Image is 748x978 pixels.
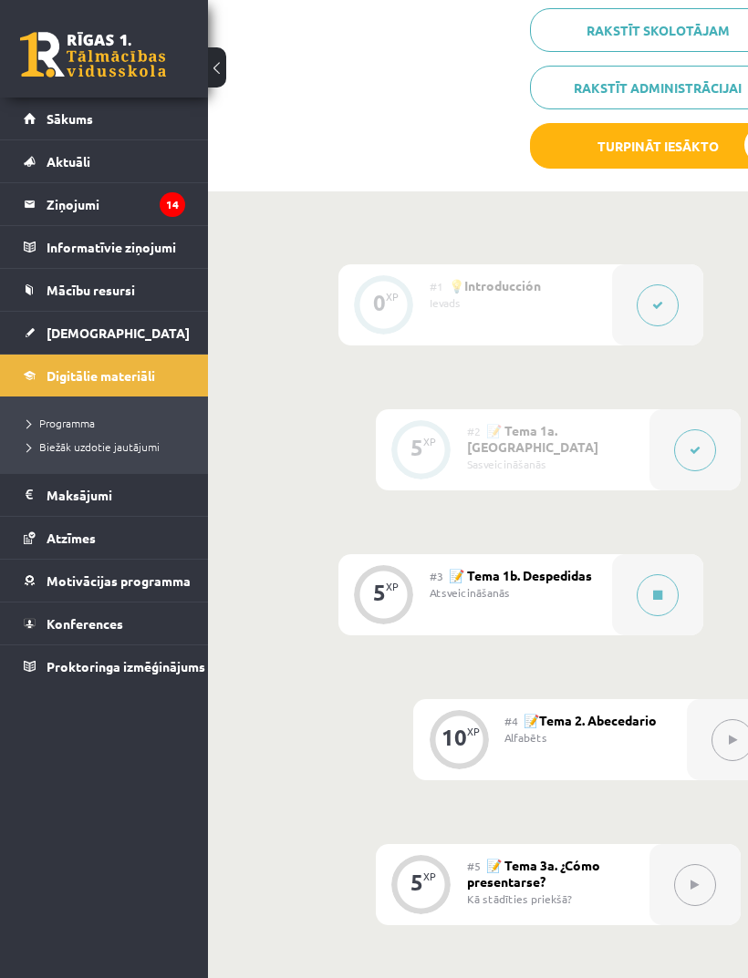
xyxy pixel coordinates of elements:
span: Konferences [47,615,123,632]
a: Programma [27,415,190,431]
div: 0 [373,294,386,311]
span: #3 [430,569,443,583]
span: Proktoringa izmēģinājums [47,658,205,674]
span: 💡Introducción [449,277,541,293]
span: #2 [467,424,481,438]
a: Sākums [24,98,185,139]
a: Informatīvie ziņojumi [24,226,185,268]
div: Atsveicināšanās [430,584,598,601]
a: Maksājumi [24,474,185,516]
span: [DEMOGRAPHIC_DATA] [47,324,190,341]
span: 📝Tema 2. Abecedario [524,712,657,728]
div: 10 [442,729,467,746]
div: Alfabēts [504,729,673,746]
span: Biežāk uzdotie jautājumi [27,439,160,454]
div: XP [423,871,436,881]
span: Aktuāli [47,153,90,170]
div: 5 [373,584,386,601]
a: Ziņojumi14 [24,183,185,225]
legend: Ziņojumi [47,183,185,225]
span: 📝 Tema 3a. ¿Cómo presentarse? [467,857,600,890]
a: [DEMOGRAPHIC_DATA] [24,312,185,354]
span: Motivācijas programma [47,572,191,589]
div: XP [386,582,399,592]
a: Mācību resursi [24,269,185,311]
span: 📝 Tema 1b. Despedidas [449,567,592,583]
div: Kā stādīties priekšā? [467,890,636,907]
span: Atzīmes [47,530,96,546]
div: Sasveicināšanās [467,456,636,472]
div: XP [467,726,480,736]
div: 5 [410,874,423,890]
a: Konferences [24,602,185,644]
a: Proktoringa izmēģinājums [24,645,185,687]
span: Mācību resursi [47,282,135,298]
legend: Maksājumi [47,474,185,516]
span: Sākums [47,110,93,127]
legend: Informatīvie ziņojumi [47,226,185,268]
a: Digitālie materiāli [24,355,185,396]
div: XP [386,292,399,302]
a: Biežāk uzdotie jautājumi [27,438,190,455]
a: Aktuāli [24,140,185,182]
a: Atzīmes [24,517,185,559]
div: XP [423,437,436,447]
span: #4 [504,714,518,728]
a: Motivācijas programma [24,560,185,602]
span: 📝 Tema 1a. [GEOGRAPHIC_DATA] [467,422,598,455]
div: 5 [410,439,423,456]
span: Digitālie materiāli [47,367,155,384]
i: 14 [160,192,185,217]
span: #5 [467,859,481,873]
div: Ievads [430,294,598,311]
span: Programma [27,416,95,430]
span: #1 [430,279,443,293]
a: Rīgas 1. Tālmācības vidusskola [20,32,166,77]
